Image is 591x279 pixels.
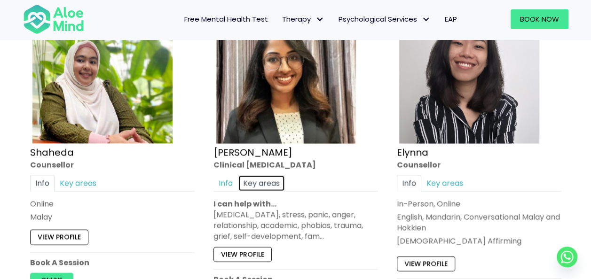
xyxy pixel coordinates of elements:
p: English, Mandarin, Conversational Malay and Hokkien [397,212,561,233]
div: Online [30,199,195,209]
span: Psychological Services [339,14,431,24]
a: Shaheda [30,146,74,159]
a: Key areas [421,175,468,192]
a: Free Mental Health Test [177,9,275,29]
a: View profile [30,230,88,245]
p: Malay [30,212,195,223]
a: Info [30,175,55,192]
a: [PERSON_NAME] [213,146,292,159]
a: EAP [438,9,464,29]
span: Therapy [282,14,324,24]
span: Book Now [520,14,559,24]
a: Key areas [55,175,102,192]
nav: Menu [96,9,464,29]
a: Info [213,175,238,192]
span: Therapy: submenu [313,13,327,26]
a: Whatsapp [557,247,577,267]
a: Elynna [397,146,428,159]
img: croped-Anita_Profile-photo-300×300 [216,4,356,144]
a: Info [397,175,421,192]
img: Shaheda Counsellor [32,4,173,144]
div: Counsellor [397,160,561,170]
span: EAP [445,14,457,24]
span: Psychological Services: submenu [419,13,433,26]
div: Clinical [MEDICAL_DATA] [213,160,378,170]
div: [DEMOGRAPHIC_DATA] Affirming [397,236,561,247]
a: View profile [213,247,272,262]
img: Elynna Counsellor [399,4,539,144]
a: Key areas [238,175,285,192]
div: Counsellor [30,160,195,170]
img: Aloe mind Logo [23,4,84,35]
a: TherapyTherapy: submenu [275,9,331,29]
a: Book Now [511,9,568,29]
p: Book A Session [30,257,195,268]
a: View profile [397,256,455,271]
div: In-Person, Online [397,199,561,209]
span: Free Mental Health Test [184,14,268,24]
a: Psychological ServicesPsychological Services: submenu [331,9,438,29]
div: [MEDICAL_DATA], stress, panic, anger, relationship, academic, phobias, trauma, grief, self-develo... [213,209,378,242]
p: I can help with… [213,199,378,209]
